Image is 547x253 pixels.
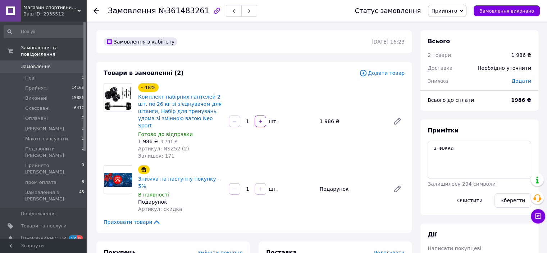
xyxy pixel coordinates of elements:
span: Доставка [428,65,452,71]
span: Артикул: NSZ52 (2) [138,146,189,152]
input: Пошук [4,25,85,38]
img: Знижка на наступну покупку - 5% [104,173,132,187]
div: - 48% [138,83,159,92]
div: Статус замовлення [355,7,421,14]
div: 1 986 ₴ [317,116,387,126]
span: Знижка [428,78,448,84]
span: 0 [82,162,84,175]
span: 3 791 ₴ [160,139,177,144]
span: Залишок: 171 [138,153,174,159]
img: Комплект набірних гантелей 2 шт. по 26 кг зі з'єднувачем для штанги, Набір для тренувань удома зі... [104,83,132,112]
div: Замовлення з кабінету [104,37,177,46]
span: Магазин спортивних товарів "PLANETSPORT" [23,4,77,11]
a: Знижка на наступну покупку - 5% [138,176,219,189]
span: В наявності [138,192,169,198]
span: Товари та послуги [21,223,67,229]
span: Скасовані [25,105,50,112]
span: Замовлення виконано [479,8,534,14]
span: 1 986 ₴ [138,139,158,144]
div: Ваш ID: 2935512 [23,11,86,17]
textarea: знижка [428,141,531,179]
span: 45 [79,189,84,202]
span: [DEMOGRAPHIC_DATA] [21,235,74,242]
span: Дії [428,231,437,238]
span: 2 товари [428,52,451,58]
span: Мають скасувати [25,136,68,142]
span: Додати [511,78,531,84]
span: Замовлення з [PERSON_NAME] [25,189,79,202]
span: 1 [82,146,84,159]
span: Товари в замовленні (2) [104,69,184,76]
span: 6410 [74,105,84,112]
div: шт. [267,185,278,193]
span: 14168 [72,85,84,91]
div: 1 986 ₴ [511,51,531,59]
span: Замовлення [108,6,156,15]
span: Приховати товари [104,218,161,226]
span: Прийнято [PERSON_NAME] [25,162,82,175]
span: Прийняті [25,85,47,91]
span: Виконані [25,95,47,101]
button: Зберегти [494,193,531,208]
span: Замовлення [21,63,51,70]
div: Необхідно уточнити [473,60,535,76]
a: Редагувати [390,182,405,196]
span: Примітки [428,127,459,134]
div: Подарунок [317,184,387,194]
span: Всього до сплати [428,97,474,103]
span: Замовлення та повідомлення [21,45,86,58]
span: Подзвонити [PERSON_NAME] [25,146,82,159]
span: [PERSON_NAME] [25,126,64,132]
span: пром оплата [25,179,56,186]
time: [DATE] 16:23 [371,39,405,45]
span: 15886 [72,95,84,101]
span: 8 [82,179,84,186]
span: Повідомлення [21,211,56,217]
span: 6 [77,235,83,241]
span: Нові [25,75,36,81]
button: Замовлення виконано [474,5,540,16]
span: Залишилося 294 символи [428,181,496,187]
span: Оплачені [25,115,48,122]
button: Чат з покупцем [531,209,545,223]
span: 12 [69,235,77,241]
span: №361483261 [158,6,209,15]
a: Редагувати [390,114,405,128]
span: Всього [428,38,450,45]
div: шт. [267,118,278,125]
b: 1986 ₴ [511,97,531,103]
span: Прийнято [431,8,457,14]
a: Комплект набірних гантелей 2 шт. по 26 кг зі з'єднувачем для штанги, Набір для тренувань удома зі... [138,94,222,128]
div: Повернутися назад [94,7,99,14]
span: Готово до відправки [138,131,193,137]
span: 0 [82,126,84,132]
button: Очистити [451,193,489,208]
span: Артикул: скидка [138,206,182,212]
span: 0 [82,115,84,122]
span: Додати товар [359,69,405,77]
span: 0 [82,75,84,81]
span: Написати покупцеві [428,245,481,251]
div: Подарунок [138,198,223,205]
span: 0 [82,136,84,142]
